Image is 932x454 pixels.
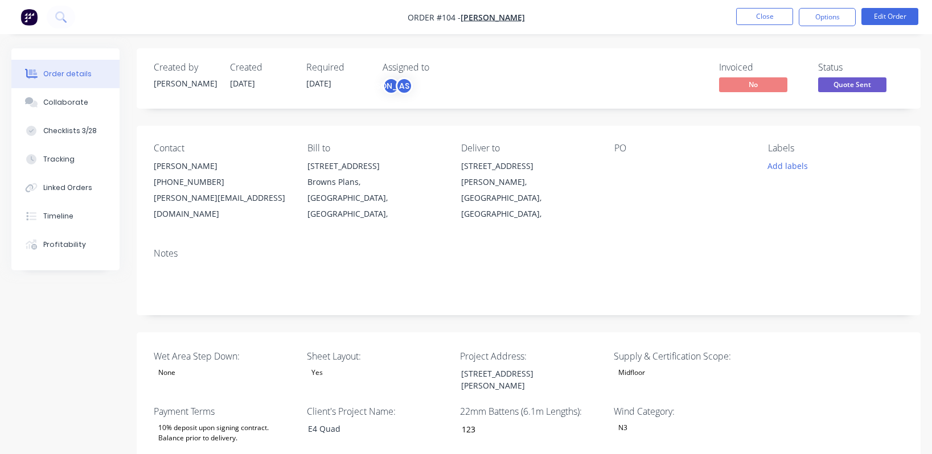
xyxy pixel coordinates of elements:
[43,183,92,193] div: Linked Orders
[460,405,602,418] label: 22mm Battens (6.1m Lengths):
[452,365,594,394] div: [STREET_ADDRESS][PERSON_NAME]
[307,405,449,418] label: Client's Project Name:
[43,126,97,136] div: Checklists 3/28
[154,349,296,363] label: Wet Area Step Down:
[307,158,443,174] div: [STREET_ADDRESS]
[614,405,756,418] label: Wind Category:
[614,143,750,154] div: PO
[154,158,289,222] div: [PERSON_NAME][PHONE_NUMBER][PERSON_NAME][EMAIL_ADDRESS][DOMAIN_NAME]
[154,158,289,174] div: [PERSON_NAME]
[818,77,886,92] span: Quote Sent
[307,143,443,154] div: Bill to
[11,60,120,88] button: Order details
[154,248,904,259] div: Notes
[11,145,120,174] button: Tracking
[461,174,597,222] div: [PERSON_NAME], [GEOGRAPHIC_DATA], [GEOGRAPHIC_DATA],
[154,143,289,154] div: Contact
[614,365,650,380] div: Midfloor
[762,158,814,174] button: Add labels
[43,240,86,250] div: Profitability
[396,77,413,94] div: AS
[154,405,296,418] label: Payment Terms
[614,349,756,363] label: Supply & Certification Scope:
[799,8,856,26] button: Options
[43,154,75,164] div: Tracking
[43,211,73,221] div: Timeline
[614,420,632,435] div: N3
[383,77,413,94] button: [PERSON_NAME]AS
[154,62,216,73] div: Created by
[11,230,120,259] button: Profitability
[768,143,904,154] div: Labels
[43,97,88,108] div: Collaborate
[383,62,496,73] div: Assigned to
[154,420,296,445] div: 10% deposit upon signing contract. Balance prior to delivery.
[307,158,443,222] div: [STREET_ADDRESS]Browns Plans, [GEOGRAPHIC_DATA], [GEOGRAPHIC_DATA],
[307,365,327,380] div: Yes
[383,77,400,94] div: [PERSON_NAME]
[408,12,461,23] span: Order #104 -
[818,77,886,94] button: Quote Sent
[461,143,597,154] div: Deliver to
[452,420,602,438] input: Enter number...
[11,117,120,145] button: Checklists 3/28
[11,202,120,230] button: Timeline
[154,174,289,190] div: [PHONE_NUMBER]
[43,69,92,79] div: Order details
[461,158,597,222] div: [STREET_ADDRESS][PERSON_NAME], [GEOGRAPHIC_DATA], [GEOGRAPHIC_DATA],
[719,62,804,73] div: Invoiced
[154,190,289,222] div: [PERSON_NAME][EMAIL_ADDRESS][DOMAIN_NAME]
[306,78,331,89] span: [DATE]
[306,62,369,73] div: Required
[299,420,441,437] div: E4 Quad
[461,12,525,23] a: [PERSON_NAME]
[736,8,793,25] button: Close
[307,349,449,363] label: Sheet Layout:
[11,88,120,117] button: Collaborate
[861,8,918,25] button: Edit Order
[154,77,216,89] div: [PERSON_NAME]
[154,365,180,380] div: None
[11,174,120,202] button: Linked Orders
[230,62,293,73] div: Created
[818,62,904,73] div: Status
[719,77,787,92] span: No
[307,174,443,222] div: Browns Plans, [GEOGRAPHIC_DATA], [GEOGRAPHIC_DATA],
[460,349,602,363] label: Project Address:
[461,158,597,174] div: [STREET_ADDRESS]
[20,9,38,26] img: Factory
[230,78,255,89] span: [DATE]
